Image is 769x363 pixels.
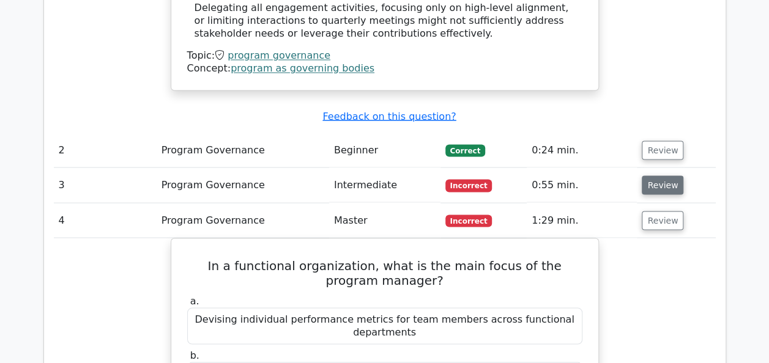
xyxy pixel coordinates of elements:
[54,167,157,202] td: 3
[231,62,374,74] a: program as governing bodies
[527,133,637,167] td: 0:24 min.
[228,50,330,61] a: program governance
[445,215,492,227] span: Incorrect
[527,203,637,238] td: 1:29 min.
[190,295,199,306] span: a.
[187,62,582,75] div: Concept:
[329,203,440,238] td: Master
[157,167,329,202] td: Program Governance
[186,258,584,287] h5: In a functional organization, what is the main focus of the program manager?
[445,144,485,156] span: Correct
[642,211,683,230] button: Review
[445,179,492,191] span: Incorrect
[157,133,329,167] td: Program Governance
[527,167,637,202] td: 0:55 min.
[329,133,440,167] td: Beginner
[54,133,157,167] td: 2
[329,167,440,202] td: Intermediate
[187,50,582,62] div: Topic:
[322,110,456,122] a: Feedback on this question?
[642,141,683,159] button: Review
[54,203,157,238] td: 4
[187,307,582,344] div: Devising individual performance metrics for team members across functional departments
[190,349,199,361] span: b.
[157,203,329,238] td: Program Governance
[642,175,683,194] button: Review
